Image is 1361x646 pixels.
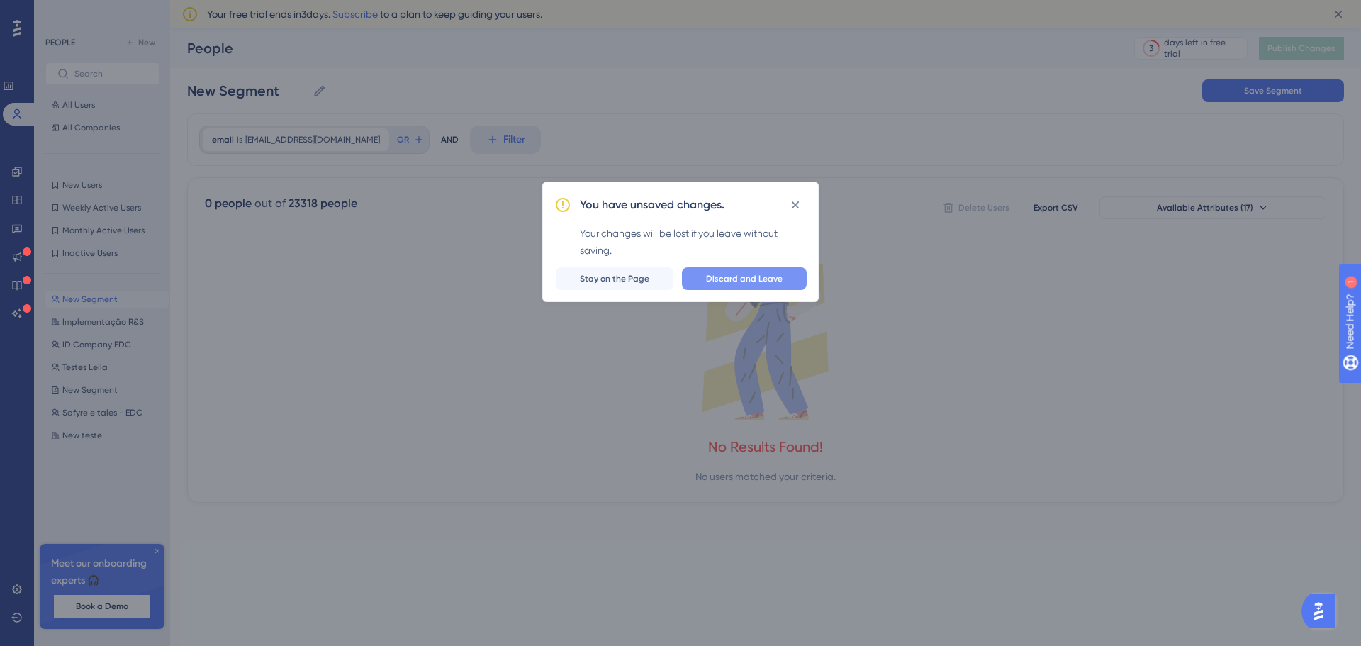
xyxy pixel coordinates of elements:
[580,273,649,284] span: Stay on the Page
[580,225,807,259] div: Your changes will be lost if you leave without saving.
[1301,590,1344,633] iframe: UserGuiding AI Assistant Launcher
[706,273,783,284] span: Discard and Leave
[99,7,103,18] div: 1
[33,4,89,21] span: Need Help?
[580,196,724,213] h2: You have unsaved changes.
